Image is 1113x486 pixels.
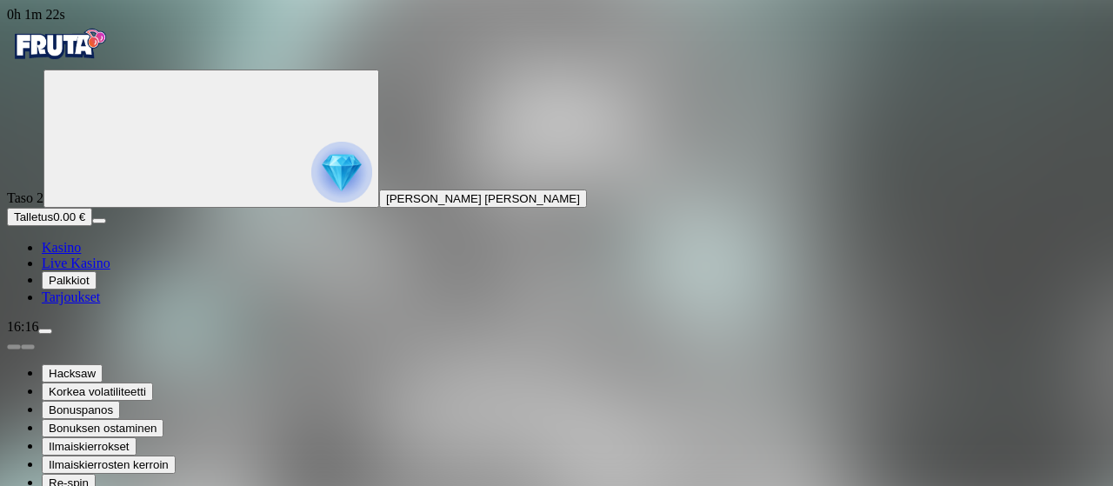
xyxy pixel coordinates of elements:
[42,240,81,255] span: Kasino
[311,142,372,203] img: reward progress
[42,271,97,290] button: reward iconPalkkiot
[7,344,21,350] button: prev slide
[42,256,110,270] span: Live Kasino
[49,440,130,453] span: Ilmaiskierrokset
[49,385,146,398] span: Korkea volatiliteetti
[49,367,96,380] span: Hacksaw
[49,274,90,287] span: Palkkiot
[43,70,379,208] button: reward progress
[7,7,65,22] span: user session time
[42,364,103,383] button: Hacksaw
[7,319,38,334] span: 16:16
[49,403,113,416] span: Bonuspanos
[92,218,106,223] button: menu
[42,401,120,419] button: Bonuspanos
[42,290,100,304] a: gift-inverted iconTarjoukset
[386,192,580,205] span: [PERSON_NAME] [PERSON_NAME]
[42,383,153,401] button: Korkea volatiliteetti
[38,329,52,334] button: menu
[379,190,587,208] button: [PERSON_NAME] [PERSON_NAME]
[42,419,163,437] button: Bonuksen ostaminen
[7,190,43,205] span: Taso 2
[42,256,110,270] a: poker-chip iconLive Kasino
[7,208,92,226] button: Talletusplus icon0.00 €
[49,458,169,471] span: Ilmaiskierrosten kerroin
[42,437,137,456] button: Ilmaiskierrokset
[53,210,85,223] span: 0.00 €
[14,210,53,223] span: Talletus
[7,54,111,69] a: Fruta
[21,344,35,350] button: next slide
[42,290,100,304] span: Tarjoukset
[7,23,1106,305] nav: Primary
[42,456,176,474] button: Ilmaiskierrosten kerroin
[49,422,157,435] span: Bonuksen ostaminen
[7,23,111,66] img: Fruta
[42,240,81,255] a: diamond iconKasino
